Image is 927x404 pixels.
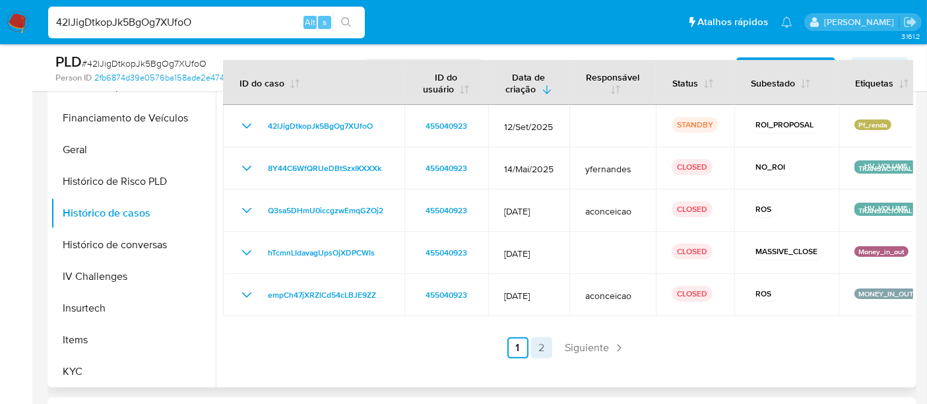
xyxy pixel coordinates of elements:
[51,324,216,356] button: Items
[333,13,360,32] button: search-icon
[51,356,216,387] button: KYC
[51,261,216,292] button: IV Challenges
[48,14,365,31] input: Pesquise usuários ou casos...
[746,57,826,79] b: AML Data Collector
[82,57,207,70] span: # 42lJigDtkopJk5BgOg7XUfoO
[901,31,920,42] span: 3.161.2
[51,134,216,166] button: Geral
[824,16,899,28] p: renato.lopes@mercadopago.com.br
[51,197,216,229] button: Histórico de casos
[781,17,792,28] a: Notificações
[55,51,82,72] b: PLD
[860,57,886,79] span: Ações
[51,292,216,324] button: Insurtech
[51,229,216,261] button: Histórico de conversas
[697,15,768,29] span: Atalhos rápidos
[305,16,315,28] span: Alt
[94,72,249,84] a: 2fb6874d39e0576ba158ade2e474def4
[51,102,216,134] button: Financiamento de Veículos
[323,16,327,28] span: s
[851,57,909,79] button: Ações
[903,15,917,29] a: Sair
[55,72,92,84] b: Person ID
[736,57,835,79] button: AML Data Collector
[360,59,486,77] p: STANDBY - ROI PROPOSAL
[51,166,216,197] button: Histórico de Risco PLD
